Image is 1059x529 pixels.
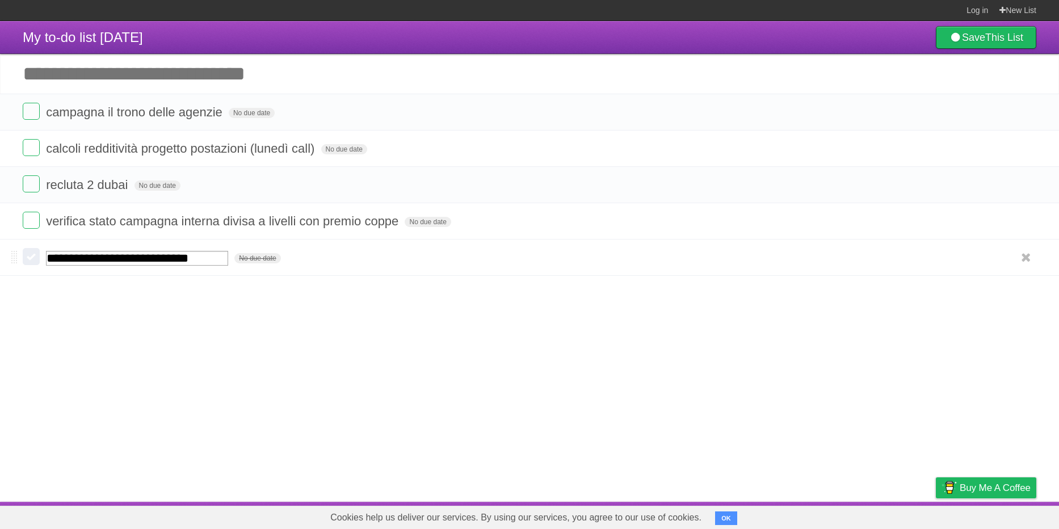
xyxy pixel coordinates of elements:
[405,217,451,227] span: No due date
[23,30,143,45] span: My to-do list [DATE]
[135,180,180,191] span: No due date
[321,144,367,154] span: No due date
[23,212,40,229] label: Done
[936,26,1036,49] a: SaveThis List
[921,505,951,526] a: Privacy
[23,175,40,192] label: Done
[46,141,317,156] span: calcoli redditività progetto postazioni (lunedì call)
[965,505,1036,526] a: Suggest a feature
[942,478,957,497] img: Buy me a coffee
[23,103,40,120] label: Done
[46,105,225,119] span: campagna il trono delle agenzie
[229,108,275,118] span: No due date
[46,178,131,192] span: recluta 2 dubai
[882,505,907,526] a: Terms
[822,505,868,526] a: Developers
[23,248,40,265] label: Done
[960,478,1031,498] span: Buy me a coffee
[23,139,40,156] label: Done
[234,253,280,263] span: No due date
[46,214,401,228] span: verifica stato campagna interna divisa a livelli con premio coppe
[936,477,1036,498] a: Buy me a coffee
[319,506,713,529] span: Cookies help us deliver our services. By using our services, you agree to our use of cookies.
[715,511,737,525] button: OK
[785,505,809,526] a: About
[985,32,1023,43] b: This List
